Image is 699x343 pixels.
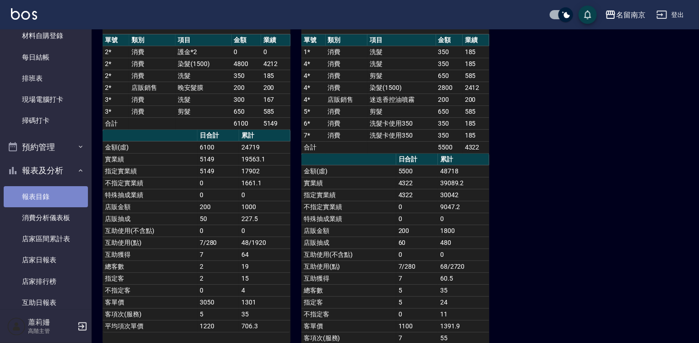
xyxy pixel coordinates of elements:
[396,165,438,177] td: 5500
[4,228,88,249] a: 店家區間累計表
[4,186,88,207] a: 報表目錄
[326,46,367,58] td: 消費
[103,130,290,332] table: a dense table
[232,58,261,70] td: 4800
[103,225,197,237] td: 互助使用(不含點)
[4,249,88,271] a: 店家日報表
[436,70,463,82] td: 650
[301,189,396,201] td: 指定實業績
[261,82,290,94] td: 200
[232,105,261,117] td: 650
[463,117,489,129] td: 185
[436,82,463,94] td: 2800
[301,34,489,154] table: a dense table
[367,70,436,82] td: 剪髮
[438,201,489,213] td: 9047.2
[129,46,175,58] td: 消費
[103,153,197,165] td: 實業績
[396,260,438,272] td: 7/280
[261,46,290,58] td: 0
[436,117,463,129] td: 350
[239,296,290,308] td: 1301
[197,153,239,165] td: 5149
[463,129,489,141] td: 185
[301,213,396,225] td: 特殊抽成業績
[103,165,197,177] td: 指定實業績
[239,130,290,142] th: 累計
[438,272,489,284] td: 60.5
[301,284,396,296] td: 總客數
[579,6,597,24] button: save
[463,46,489,58] td: 185
[438,213,489,225] td: 0
[326,58,367,70] td: 消費
[301,260,396,272] td: 互助使用(點)
[239,284,290,296] td: 4
[197,201,239,213] td: 200
[232,70,261,82] td: 350
[326,82,367,94] td: 消費
[367,105,436,117] td: 剪髮
[463,105,489,117] td: 585
[103,189,197,201] td: 特殊抽成業績
[239,272,290,284] td: 15
[103,213,197,225] td: 店販抽成
[232,117,261,129] td: 6100
[436,34,463,46] th: 金額
[129,70,175,82] td: 消費
[396,213,438,225] td: 0
[239,213,290,225] td: 227.5
[396,225,438,237] td: 200
[103,308,197,320] td: 客項次(服務)
[239,249,290,260] td: 64
[463,141,489,153] td: 4322
[4,135,88,159] button: 預約管理
[197,225,239,237] td: 0
[396,296,438,308] td: 5
[197,272,239,284] td: 2
[463,82,489,94] td: 2412
[4,110,88,131] a: 掃碼打卡
[175,82,231,94] td: 晚安髮膜
[175,34,231,46] th: 項目
[239,201,290,213] td: 1000
[301,272,396,284] td: 互助獲得
[396,284,438,296] td: 5
[301,201,396,213] td: 不指定實業績
[197,189,239,201] td: 0
[436,94,463,105] td: 200
[239,153,290,165] td: 19563.1
[396,308,438,320] td: 0
[103,296,197,308] td: 客單價
[438,308,489,320] td: 11
[438,189,489,201] td: 30042
[367,129,436,141] td: 洗髮卡使用350
[396,320,438,332] td: 1100
[197,130,239,142] th: 日合計
[301,308,396,320] td: 不指定客
[103,34,129,46] th: 單號
[301,165,396,177] td: 金額(虛)
[396,189,438,201] td: 4322
[103,284,197,296] td: 不指定客
[175,105,231,117] td: 剪髮
[396,237,438,249] td: 60
[197,165,239,177] td: 5149
[438,260,489,272] td: 68/2720
[301,296,396,308] td: 指定客
[197,249,239,260] td: 7
[463,94,489,105] td: 200
[367,58,436,70] td: 洗髮
[367,82,436,94] td: 染髮(1500)
[4,159,88,183] button: 報表及分析
[239,237,290,249] td: 48/1920
[301,237,396,249] td: 店販抽成
[197,284,239,296] td: 0
[175,58,231,70] td: 染髮(1500)
[601,6,649,24] button: 名留南京
[301,141,326,153] td: 合計
[197,260,239,272] td: 2
[4,271,88,292] a: 店家排行榜
[301,249,396,260] td: 互助使用(不含點)
[438,237,489,249] td: 480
